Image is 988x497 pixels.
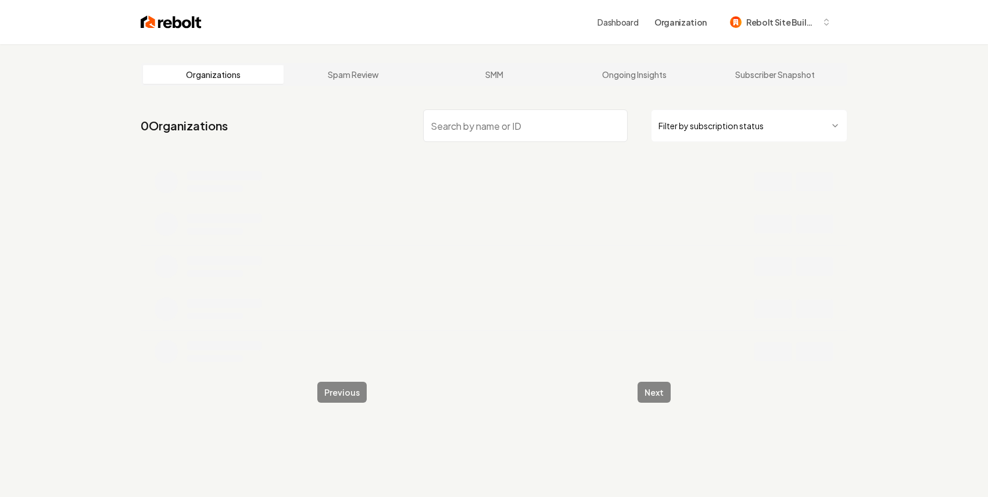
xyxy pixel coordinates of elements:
a: SMM [424,65,564,84]
a: Spam Review [284,65,424,84]
img: Rebolt Logo [141,14,202,30]
a: Organizations [143,65,284,84]
a: Dashboard [597,16,638,28]
a: 0Organizations [141,118,228,134]
input: Search by name or ID [423,109,628,142]
a: Ongoing Insights [564,65,705,84]
a: Subscriber Snapshot [704,65,845,84]
img: Rebolt Site Builder [730,16,742,28]
button: Organization [647,12,714,33]
span: Rebolt Site Builder [746,16,817,29]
